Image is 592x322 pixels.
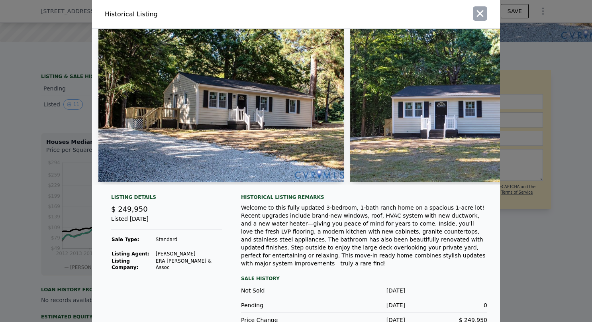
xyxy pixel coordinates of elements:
strong: Sale Type: [112,237,139,242]
div: Listing Details [111,194,222,204]
td: ERA [PERSON_NAME] & Assoc [155,257,222,271]
div: Welcome to this fully updated 3-bedroom, 1-bath ranch home on a spacious 1-acre lot! Recent upgra... [241,204,487,267]
div: Historical Listing [105,10,293,19]
strong: Listing Agent: [112,251,149,257]
div: 0 [405,301,487,309]
div: Sale History [241,274,487,283]
div: [DATE] [323,287,405,295]
div: Pending [241,301,323,309]
strong: Listing Company: [112,258,138,270]
div: Listed [DATE] [111,215,222,230]
td: Standard [155,236,222,243]
div: [DATE] [323,301,405,309]
div: Not Sold [241,287,323,295]
img: Property Img [350,29,580,182]
div: Historical Listing remarks [241,194,487,200]
span: $ 249,950 [111,205,148,213]
img: Property Img [98,29,344,182]
td: [PERSON_NAME] [155,250,222,257]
